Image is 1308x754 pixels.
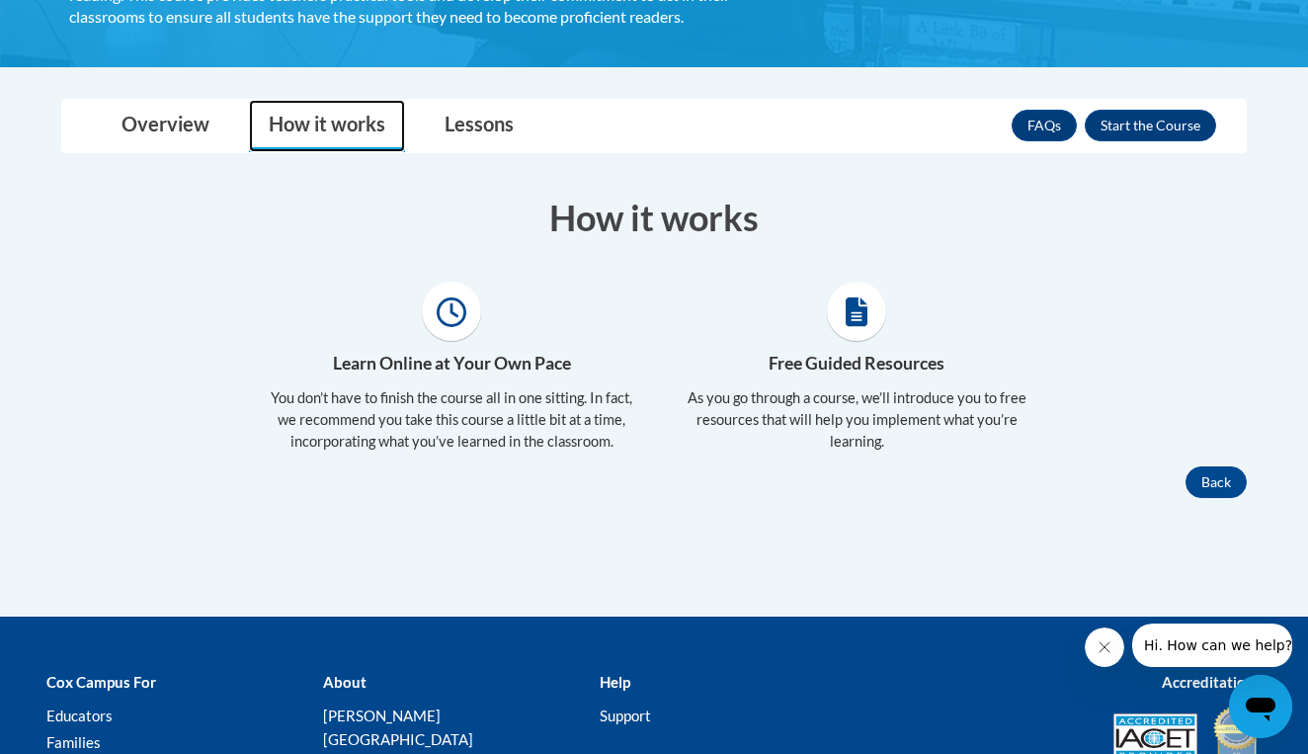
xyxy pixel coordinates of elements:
p: As you go through a course, we’ll introduce you to free resources that will help you implement wh... [669,387,1044,453]
b: Help [600,673,630,691]
button: Back [1185,466,1247,498]
b: Cox Campus For [46,673,156,691]
a: Support [600,707,651,724]
a: FAQs [1012,110,1077,141]
a: [PERSON_NAME][GEOGRAPHIC_DATA] [323,707,473,748]
h4: Free Guided Resources [669,351,1044,377]
iframe: Button to launch messaging window [1229,675,1292,738]
b: About [323,673,367,691]
p: You don’t have to finish the course all in one sitting. In fact, we recommend you take this cours... [264,387,639,453]
iframe: Message from company [1132,624,1292,667]
b: Accreditations [1162,673,1262,691]
a: Educators [46,707,113,724]
h3: How it works [61,193,1247,242]
button: Enroll [1085,110,1216,141]
a: Lessons [425,100,533,152]
h4: Learn Online at Your Own Pace [264,351,639,377]
a: Overview [102,100,229,152]
iframe: Close message [1085,628,1124,667]
a: Families [46,733,101,751]
a: How it works [249,100,405,152]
